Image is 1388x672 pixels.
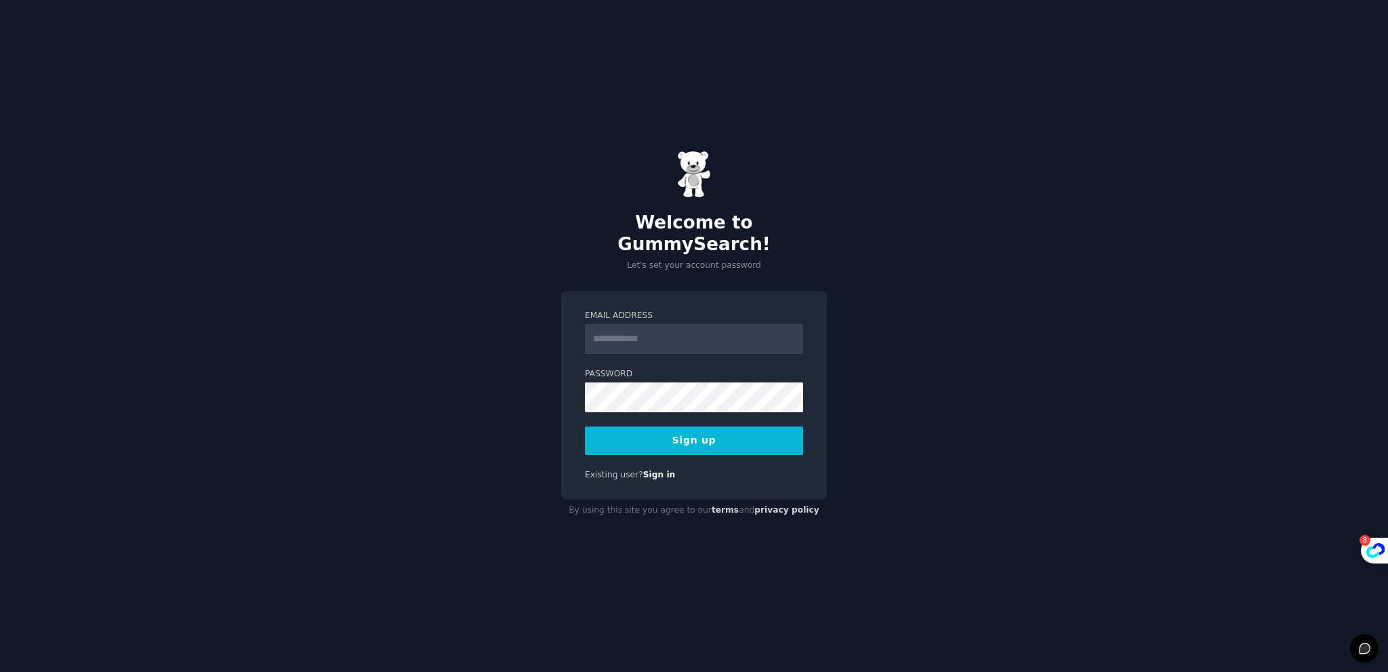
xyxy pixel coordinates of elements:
a: terms [712,505,739,515]
h2: Welcome to GummySearch! [561,212,827,255]
div: By using this site you agree to our and [561,500,827,521]
a: privacy policy [754,505,819,515]
p: Let's set your account password [561,260,827,272]
label: Password [585,368,803,380]
button: Sign up [585,427,803,455]
img: Gummy Bear [677,151,711,198]
label: Email Address [585,310,803,322]
span: Existing user? [585,470,643,479]
a: Sign in [643,470,676,479]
